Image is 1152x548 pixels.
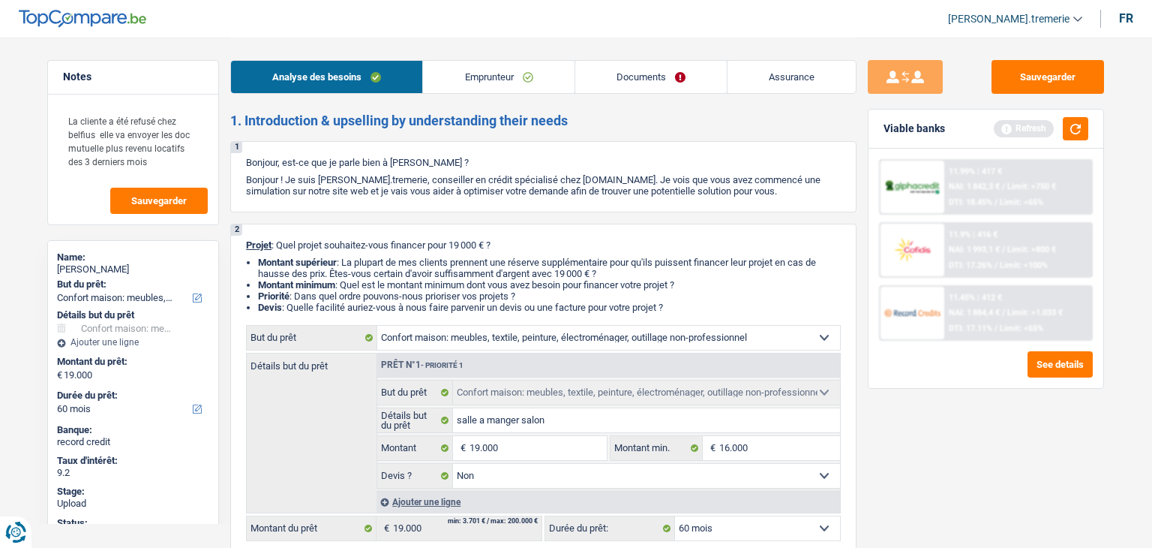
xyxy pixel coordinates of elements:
label: Montant du prêt: [57,356,206,368]
div: 11.45% | 412 € [949,293,1002,303]
div: Détails but du prêt [57,309,209,321]
span: Limit: <65% [1000,324,1043,333]
img: Cofidis [884,236,940,263]
span: Limit: >750 € [1007,182,1056,191]
img: TopCompare Logo [19,10,146,28]
div: fr [1119,11,1133,26]
p: Bonjour ! Je suis [PERSON_NAME].tremerie, conseiller en crédit spécialisé chez [DOMAIN_NAME]. Je ... [246,174,841,197]
span: Limit: <100% [1000,260,1048,270]
span: / [1002,182,1005,191]
label: But du prêt: [57,279,206,291]
div: record credit [57,436,209,448]
button: See details [1027,351,1093,378]
div: Status: [57,517,209,529]
label: Montant du prêt [247,516,376,540]
span: / [994,197,997,207]
div: Banque: [57,424,209,436]
span: DTI: 18.45% [949,197,992,207]
div: min: 3.701 € / max: 200.000 € [448,518,538,525]
div: 9.2 [57,467,209,479]
div: 1 [231,142,242,153]
div: Viable banks [883,122,945,135]
span: DTI: 17.26% [949,260,992,270]
label: Durée du prêt: [545,516,675,540]
span: € [57,369,62,381]
div: 11.9% | 416 € [949,230,997,239]
li: : Quelle facilité auriez-vous à nous faire parvenir un devis ou une facture pour votre projet ? [258,302,841,313]
label: Devis ? [377,464,453,488]
span: Sauvegarder [131,196,187,206]
span: Limit: >800 € [1007,245,1056,254]
strong: Priorité [258,291,289,302]
div: Ajouter une ligne [376,491,840,513]
label: But du prêt [377,381,453,405]
div: [PERSON_NAME] [57,263,209,276]
div: Upload [57,498,209,510]
span: NAI: 1 884,4 € [949,308,1000,318]
div: Name: [57,251,209,263]
span: / [994,260,997,270]
div: 2 [231,224,242,236]
span: NAI: 1 842,3 € [949,182,1000,191]
h5: Notes [63,71,203,83]
span: / [994,324,997,333]
img: AlphaCredit [884,179,940,196]
p: Bonjour, est-ce que je parle bien à [PERSON_NAME] ? [246,157,841,168]
span: Devis [258,302,282,313]
div: Taux d'intérêt: [57,455,209,467]
label: Détails but du prêt [377,408,453,432]
span: Limit: >1.033 € [1007,308,1063,318]
label: Détails but du prêt [247,354,376,371]
p: : Quel projet souhaitez-vous financer pour 19 000 € ? [246,239,841,251]
button: Sauvegarder [991,60,1104,94]
label: But du prêt [247,326,377,350]
span: - Priorité 1 [421,361,463,369]
a: Documents [575,61,727,93]
div: Stage: [57,486,209,498]
div: 11.99% | 417 € [949,167,1002,176]
span: DTI: 17.11% [949,324,992,333]
span: € [376,516,393,540]
span: Projet [246,239,271,251]
img: Record Credits [884,299,940,327]
h2: 1. Introduction & upselling by understanding their needs [230,113,856,129]
span: € [453,436,469,460]
li: : La plupart de mes clients prennent une réserve supplémentaire pour qu'ils puissent financer leu... [258,257,841,279]
strong: Montant minimum [258,279,335,291]
div: Refresh [994,120,1054,137]
a: Emprunteur [423,61,574,93]
a: Analyse des besoins [231,61,422,93]
li: : Quel est le montant minimum dont vous avez besoin pour financer votre projet ? [258,279,841,291]
label: Montant [377,436,453,460]
a: Assurance [727,61,856,93]
span: Limit: <65% [1000,197,1043,207]
a: [PERSON_NAME].tremerie [936,7,1082,32]
label: Montant min. [610,436,702,460]
strong: Montant supérieur [258,257,337,268]
li: : Dans quel ordre pouvons-nous prioriser vos projets ? [258,291,841,302]
button: Sauvegarder [110,188,208,214]
span: / [1002,308,1005,318]
span: / [1002,245,1005,254]
span: NAI: 1 993,1 € [949,245,1000,254]
label: Durée du prêt: [57,390,206,402]
div: Prêt n°1 [377,360,467,370]
div: Ajouter une ligne [57,337,209,348]
span: € [703,436,719,460]
span: [PERSON_NAME].tremerie [948,13,1069,26]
